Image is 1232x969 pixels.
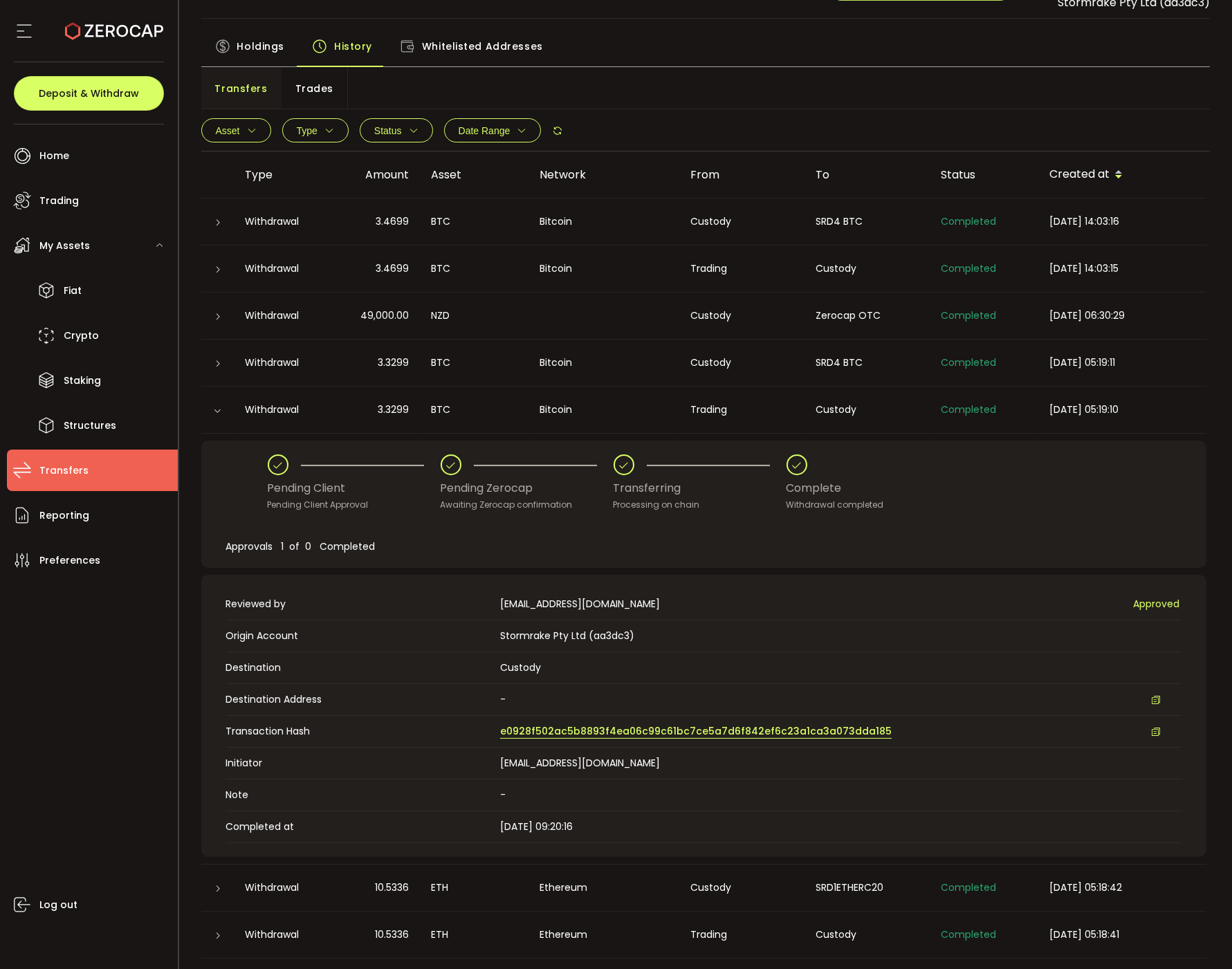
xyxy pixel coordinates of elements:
[941,261,997,275] span: Completed
[529,214,680,230] div: Bitcoin
[529,402,680,418] div: Bitcoin
[500,661,541,674] span: Custody
[360,118,433,142] button: Status
[226,629,494,643] span: Origin Account
[235,167,320,183] div: Type
[237,33,284,60] span: Holdings
[64,281,82,301] span: Fiat
[805,261,930,277] div: Custody
[226,820,494,834] span: Completed at
[64,326,99,346] span: Crypto
[614,475,787,501] div: Transferring
[374,125,402,136] span: Status
[529,927,680,943] div: Ethereum
[421,167,529,183] div: Asset
[805,927,930,943] div: Custody
[361,308,410,324] span: 49,000.00
[421,261,529,277] div: BTC
[376,261,410,277] span: 3.4699
[941,880,997,894] span: Completed
[226,788,494,802] span: Note
[444,118,542,142] button: Date Range
[941,214,997,228] span: Completed
[500,692,506,707] span: -
[378,402,410,418] span: 3.3299
[39,89,139,98] span: Deposit & Withdraw
[1039,163,1206,187] div: Created at
[226,756,494,770] span: Initiator
[226,724,494,739] span: Transaction Hash
[680,214,805,230] div: Custody
[805,167,930,183] div: To
[529,355,680,371] div: Bitcoin
[39,146,69,166] span: Home
[1050,880,1123,894] span: [DATE] 05:18:42
[378,355,410,371] span: 3.3299
[235,308,320,324] div: Withdrawal
[930,167,1039,183] div: Status
[226,692,494,707] span: Destination Address
[787,498,884,512] div: Withdrawal completed
[529,167,680,183] div: Network
[805,214,930,230] div: SRD4 BTC
[1163,903,1232,969] iframe: Chat Widget
[226,539,376,553] span: Approvals 1 of 0 Completed
[1050,928,1120,941] span: [DATE] 05:18:41
[422,33,543,60] span: Whitelisted Addresses
[680,308,805,324] div: Custody
[235,214,320,230] div: Withdrawal
[282,118,349,142] button: Type
[500,820,573,833] span: [DATE] 09:20:16
[1050,308,1125,322] span: [DATE] 06:30:29
[1050,214,1120,228] span: [DATE] 14:03:16
[235,402,320,418] div: Withdrawal
[235,355,320,371] div: Withdrawal
[421,355,529,371] div: BTC
[1050,356,1116,369] span: [DATE] 05:19:11
[64,416,116,436] span: Structures
[529,261,680,277] div: Bitcoin
[39,895,77,915] span: Log out
[235,880,320,896] div: Withdrawal
[1050,261,1119,275] span: [DATE] 14:03:15
[268,498,441,512] div: Pending Client Approval
[215,75,268,102] span: Transfers
[680,261,805,277] div: Trading
[500,597,660,611] span: [EMAIL_ADDRESS][DOMAIN_NAME]
[39,191,79,211] span: Trading
[805,355,930,371] div: SRD4 BTC
[680,355,805,371] div: Custody
[421,402,529,418] div: BTC
[500,756,660,770] span: [EMAIL_ADDRESS][DOMAIN_NAME]
[680,167,805,183] div: From
[614,498,787,512] div: Processing on chain
[376,880,410,896] span: 10.5336
[216,125,240,136] span: Asset
[787,475,884,501] div: Complete
[941,308,997,322] span: Completed
[941,403,997,416] span: Completed
[235,927,320,943] div: Withdrawal
[500,788,506,802] span: -
[500,629,634,643] span: Stormrake Pty Ltd (aa3dc3)
[39,506,89,526] span: Reporting
[805,402,930,418] div: Custody
[500,724,892,739] span: e0928f502ac5b8893f4ea06c99c61bc7ce5a7d6f842ef6c23a1ca3a073dda185
[421,880,529,896] div: ETH
[680,880,805,896] div: Custody
[39,551,100,571] span: Preferences
[201,118,271,142] button: Asset
[226,661,494,675] span: Destination
[320,167,421,183] div: Amount
[805,308,930,324] div: Zerocap OTC
[268,475,441,501] div: Pending Client
[680,927,805,943] div: Trading
[39,236,90,256] span: My Assets
[421,214,529,230] div: BTC
[529,880,680,896] div: Ethereum
[441,475,614,501] div: Pending Zerocap
[805,880,930,896] div: SRD1ETHERC20
[297,125,318,136] span: Type
[235,261,320,277] div: Withdrawal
